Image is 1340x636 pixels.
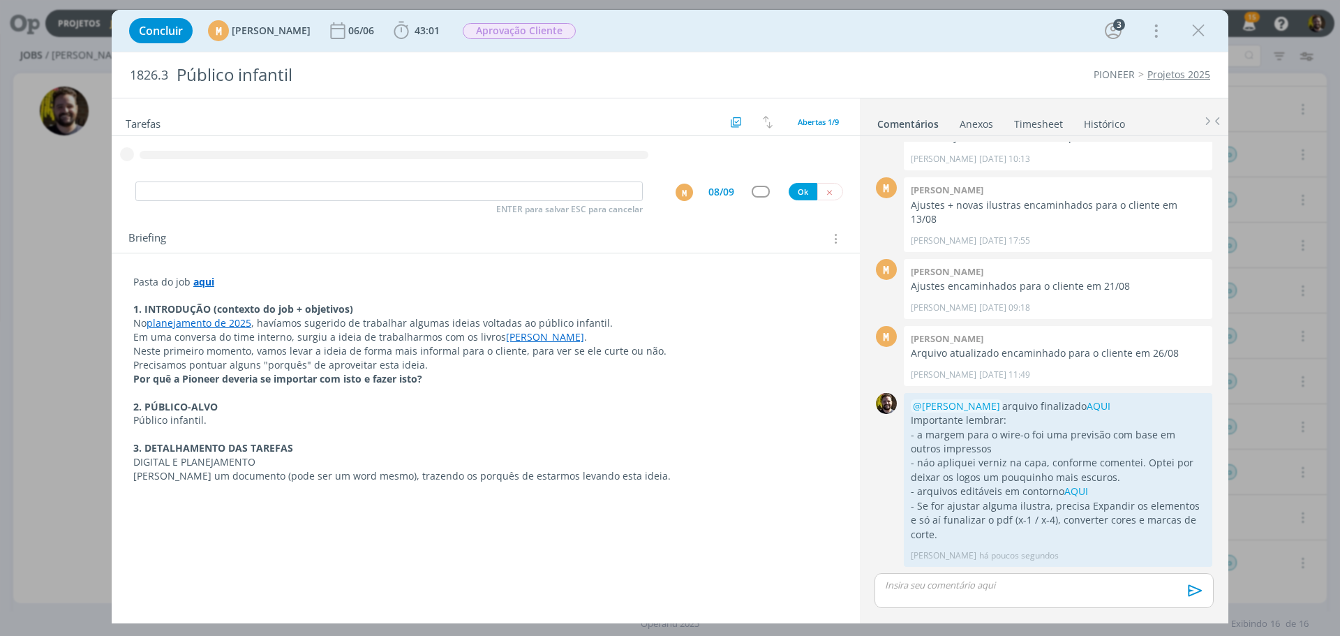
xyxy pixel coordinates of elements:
p: arquivo finalizado [911,399,1205,413]
strong: Por quê a Pioneer deveria se importar com isto e fazer isto? [133,372,422,385]
button: Ok [789,183,817,200]
span: 1826.3 [130,68,168,83]
p: Ajustes encaminhados para o cliente em 21/08 [911,279,1205,293]
p: [PERSON_NAME] [911,549,976,562]
span: Abertas 1/9 [798,117,839,127]
a: Histórico [1083,111,1126,131]
a: planejamento de 2025 [147,316,251,330]
div: 06/06 [348,26,377,36]
span: ENTER para salvar ESC para cancelar [496,204,643,215]
a: aqui [193,275,214,288]
button: M[PERSON_NAME] [208,20,311,41]
p: DIGITAL E PLANEJAMENTO [133,455,838,469]
p: [PERSON_NAME] [911,235,976,247]
a: AQUI [1064,485,1088,498]
div: M [876,177,897,198]
strong: 3. DETALHAMENTO DAS TAREFAS [133,441,293,454]
button: 43:01 [390,20,443,42]
span: [DATE] 17:55 [979,235,1030,247]
strong: 2. PÚBLICO-ALVO [133,400,218,413]
button: Aprovação Cliente [462,22,576,40]
p: - arquivos editáveis em contorno [911,485,1205,498]
strong: 1. INTRODUÇÃO (contexto do job + objetivos) [133,302,353,316]
div: M [876,326,897,347]
span: [DATE] 11:49 [979,369,1030,381]
div: M [876,259,897,280]
span: [DATE] 09:18 [979,302,1030,314]
p: Arquivo atualizado encaminhado para o cliente em 26/08 [911,346,1205,360]
p: Público infantil. [133,413,838,427]
a: PIONEER [1094,68,1135,81]
a: Comentários [877,111,939,131]
b: [PERSON_NAME] [911,184,983,196]
button: M [675,183,694,202]
p: Em uma conversa do time interno, surgiu a ideia de trabalharmos com os livros . [133,330,838,344]
button: 3 [1102,20,1124,42]
img: C [876,393,897,414]
div: 3 [1113,19,1125,31]
span: Aprovação Cliente [463,23,576,39]
b: [PERSON_NAME] [911,265,983,278]
p: - Se for ajustar alguma ilustra, precisa Expandir os elementos e só aí funalizar o pdf (x-1 / x-4... [911,499,1205,542]
a: Projetos 2025 [1147,68,1210,81]
p: [PERSON_NAME] [911,369,976,381]
div: M [208,20,229,41]
div: Anexos [960,117,993,131]
p: [PERSON_NAME] [911,153,976,165]
a: [PERSON_NAME] [506,330,584,343]
p: Ajustes + novas ilustras encaminhados para o cliente em 13/08 [911,198,1205,227]
p: [PERSON_NAME] [911,302,976,314]
p: Pasta do job [133,275,838,289]
p: [PERSON_NAME] um documento (pode ser um word mesmo), trazendo os porquês de estarmos levando esta... [133,469,838,483]
p: Neste primeiro momento, vamos levar a ideia de forma mais informal para o cliente, para ver se el... [133,344,838,358]
p: No , havíamos sugerido de trabalhar algumas ideias voltadas ao público infantil. [133,316,838,330]
p: Importante lembrar: [911,413,1205,427]
span: Tarefas [126,114,161,131]
span: 43:01 [415,24,440,37]
b: [PERSON_NAME] [911,332,983,345]
p: - náo apliquei verniz na capa, conforme comentei. Optei por deixar os logos um pouquinho mais esc... [911,456,1205,485]
span: há poucos segundos [979,549,1059,562]
img: arrow-down-up.svg [763,116,773,128]
p: Precisamos pontuar alguns "porquês" de aproveitar esta ideia. [133,358,838,372]
div: dialog [112,10,1228,623]
div: Público infantil [171,58,754,92]
a: Timesheet [1013,111,1064,131]
p: - a margem para o wire-o foi uma previsão com base em outros impressos [911,428,1205,457]
span: @[PERSON_NAME] [913,399,1000,413]
span: [PERSON_NAME] [232,26,311,36]
div: 08/09 [708,187,734,197]
a: AQUI [1087,399,1110,413]
span: Briefing [128,230,166,248]
button: Concluir [129,18,193,43]
span: Concluir [139,25,183,36]
span: [DATE] 10:13 [979,153,1030,165]
div: M [676,184,693,201]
